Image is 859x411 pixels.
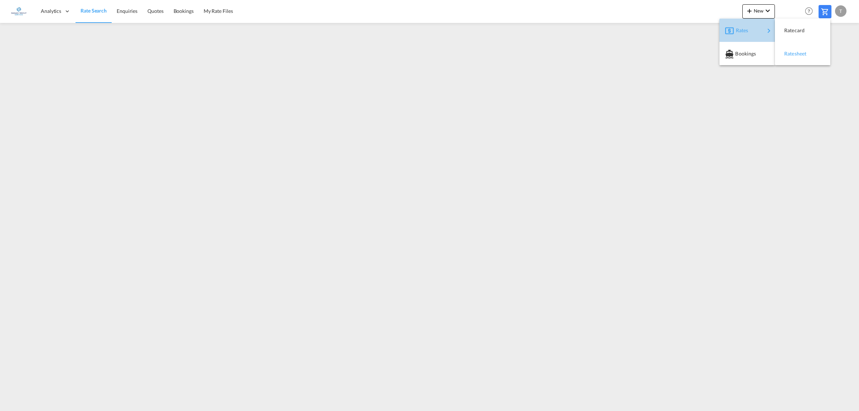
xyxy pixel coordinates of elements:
span: Ratecard [784,23,792,38]
div: Bookings [725,45,769,63]
md-icon: icon-chevron-right [765,26,773,35]
button: Bookings [719,42,775,65]
div: Ratecard [781,21,825,39]
span: Ratesheet [784,47,792,61]
span: Bookings [735,47,743,61]
span: Rates [736,23,744,38]
div: Ratesheet [781,45,825,63]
